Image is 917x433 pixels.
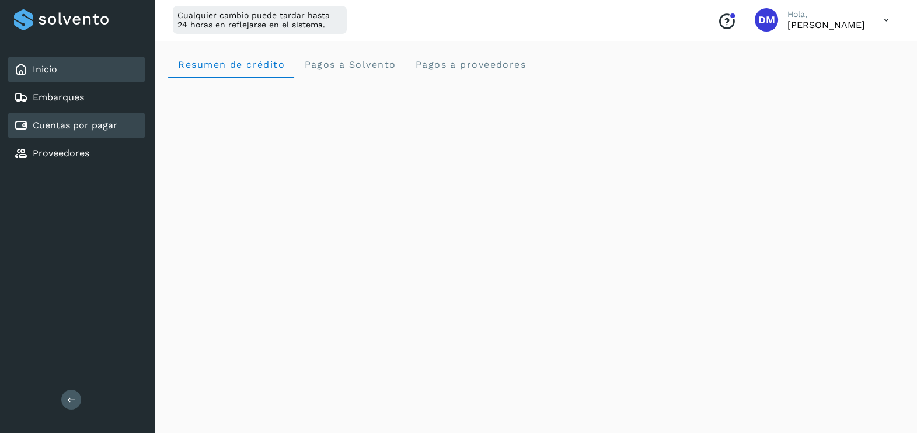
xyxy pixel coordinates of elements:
[8,141,145,166] div: Proveedores
[8,113,145,138] div: Cuentas por pagar
[177,59,285,70] span: Resumen de crédito
[8,57,145,82] div: Inicio
[8,85,145,110] div: Embarques
[173,6,347,34] div: Cualquier cambio puede tardar hasta 24 horas en reflejarse en el sistema.
[414,59,526,70] span: Pagos a proveedores
[33,148,89,159] a: Proveedores
[787,9,865,19] p: Hola,
[33,64,57,75] a: Inicio
[787,19,865,30] p: Diego Muriel Perez
[33,120,117,131] a: Cuentas por pagar
[304,59,396,70] span: Pagos a Solvento
[33,92,84,103] a: Embarques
